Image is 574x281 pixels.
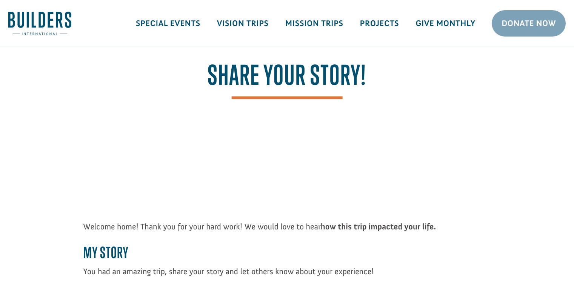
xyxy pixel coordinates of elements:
[407,12,483,34] a: Give Monthly
[8,12,71,35] img: Builders International
[83,220,491,233] p: Welcome home! Thank you for your hard work! We would love to hear
[321,221,436,232] strong: how this trip impacted your life.
[208,59,366,99] span: Share your story!
[352,12,408,34] a: Projects
[83,244,491,265] h3: My Story
[209,12,277,34] a: Vision Trips
[492,10,566,37] a: Donate Now
[277,12,352,34] a: Mission Trips
[83,265,491,278] p: You had an amazing trip, share your story and let others know about your experience!
[128,12,209,34] a: Special Events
